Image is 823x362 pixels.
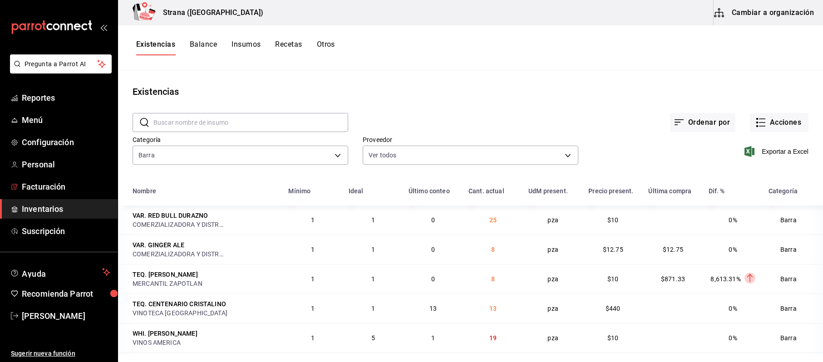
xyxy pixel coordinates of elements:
[431,246,435,253] span: 0
[371,216,375,224] span: 1
[429,305,437,312] span: 13
[311,216,315,224] span: 1
[133,85,179,98] div: Existencias
[763,264,823,294] td: Barra
[670,113,735,132] button: Ordenar por
[763,205,823,235] td: Barra
[133,338,277,347] div: VINOS AMERICA
[371,246,375,253] span: 1
[22,136,110,148] span: Configuración
[603,246,623,253] span: $12.75
[133,279,277,288] div: MERCANTIL ZAPOTLAN
[661,275,685,283] span: $871.33
[133,187,156,195] div: Nombre
[523,205,583,235] td: pza
[22,288,110,300] span: Recomienda Parrot
[489,216,497,224] span: 25
[275,40,302,55] button: Recetas
[232,40,261,55] button: Insumos
[11,349,110,358] span: Sugerir nueva función
[311,275,315,283] span: 1
[750,113,808,132] button: Acciones
[311,305,315,312] span: 1
[371,275,375,283] span: 1
[133,299,226,308] div: TEQ. CENTENARIO CRISTALINO
[491,246,495,253] span: 8
[523,264,583,294] td: pza
[431,275,435,283] span: 0
[25,59,98,69] span: Pregunta a Parrot AI
[763,323,823,352] td: Barra
[311,334,315,342] span: 1
[288,187,310,195] div: Mínimo
[523,235,583,264] td: pza
[528,187,568,195] div: UdM present.
[22,225,110,237] span: Suscripción
[746,146,808,157] button: Exportar a Excel
[371,334,375,342] span: 5
[491,275,495,283] span: 8
[468,187,504,195] div: Cant. actual
[22,267,99,278] span: Ayuda
[363,137,578,143] label: Proveedor
[136,40,335,55] div: navigation tabs
[588,187,633,195] div: Precio present.
[729,305,737,312] span: 0%
[729,334,737,342] span: 0%
[317,40,335,55] button: Otros
[606,305,621,312] span: $440
[10,54,112,73] button: Pregunta a Parrot AI
[133,308,277,318] div: VINOTECA [GEOGRAPHIC_DATA]
[133,329,197,338] div: WHI. [PERSON_NAME]
[729,216,737,224] span: 0%
[409,187,450,195] div: Último conteo
[22,310,110,322] span: [PERSON_NAME]
[100,24,107,31] button: open_drawer_menu
[663,246,683,253] span: $12.75
[369,151,396,160] span: Ver todos
[489,334,497,342] span: 19
[6,66,112,75] a: Pregunta a Parrot AI
[431,216,435,224] span: 0
[133,137,348,143] label: Categoría
[607,275,618,283] span: $10
[22,92,110,104] span: Reportes
[133,240,184,249] div: VAR. GINGER ALE
[133,249,223,259] div: COMERZIALIZADORA Y DISTRIBUIDORA DEL [PERSON_NAME]
[489,305,497,312] span: 13
[763,294,823,323] td: Barra
[153,113,348,132] input: Buscar nombre de insumo
[133,270,198,279] div: TEQ. [PERSON_NAME]
[769,187,798,195] div: Categoría
[136,40,175,55] button: Existencias
[431,334,435,342] span: 1
[349,187,364,195] div: Ideal
[311,246,315,253] span: 1
[133,220,223,229] div: COMERZIALIZADORA Y DISTRIBUIDORA DEL [PERSON_NAME]
[710,275,740,283] span: 8,613.31%
[523,323,583,352] td: pza
[607,334,618,342] span: $10
[648,187,691,195] div: Última compra
[22,158,110,171] span: Personal
[190,40,217,55] button: Balance
[523,294,583,323] td: pza
[709,187,725,195] div: Dif. %
[607,216,618,224] span: $10
[763,235,823,264] td: Barra
[22,181,110,193] span: Facturación
[138,151,155,160] span: Barra
[22,114,110,126] span: Menú
[371,305,375,312] span: 1
[156,7,263,18] h3: Strana ([GEOGRAPHIC_DATA])
[133,211,208,220] div: VAR. RED BULL DURAZNO
[22,203,110,215] span: Inventarios
[729,246,737,253] span: 0%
